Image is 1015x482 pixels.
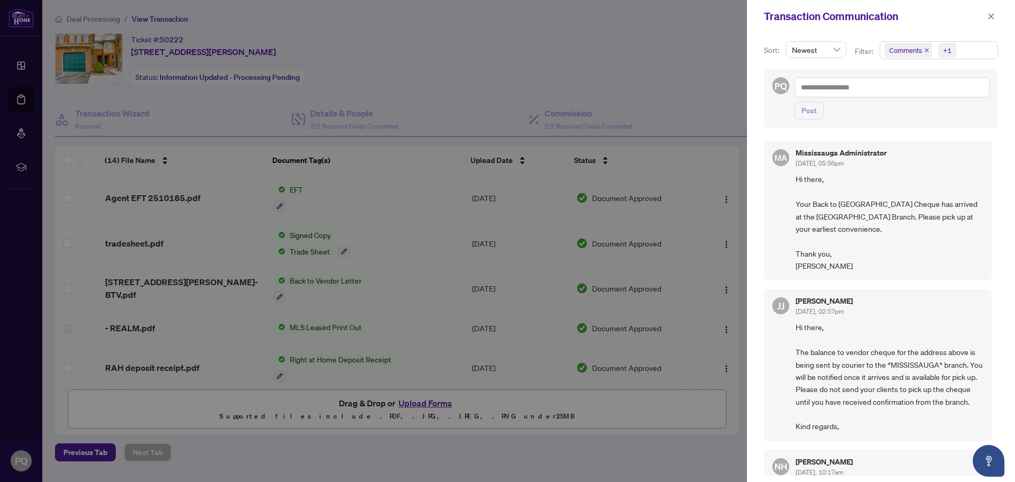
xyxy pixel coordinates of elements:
span: [DATE], 10:17am [796,468,843,476]
span: JJ [777,298,785,313]
button: Open asap [973,445,1004,477]
span: close [988,13,995,20]
p: Filter: [855,46,875,57]
span: Hi there, The balance to vendor cheque for the address above is being sent by courier to the *MIS... [796,321,983,432]
span: [DATE], 02:57pm [796,307,844,315]
p: Sort: [764,44,781,56]
h5: Mississauga Administrator [796,149,887,157]
span: Comments [889,45,922,56]
h5: [PERSON_NAME] [796,297,853,305]
div: +1 [943,45,952,56]
span: MA [774,151,787,164]
div: Transaction Communication [764,8,984,24]
span: Hi there, Your Back to [GEOGRAPHIC_DATA] Cheque has arrived at the [GEOGRAPHIC_DATA] Branch. Plea... [796,173,983,272]
h5: [PERSON_NAME] [796,458,853,466]
span: Comments [884,43,932,58]
span: close [924,48,929,53]
span: [DATE], 05:56pm [796,159,844,167]
span: NH [774,460,787,474]
span: Newest [792,42,840,58]
button: Post [795,102,824,120]
span: PQ [774,79,787,93]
